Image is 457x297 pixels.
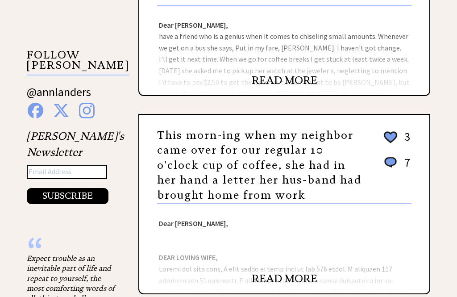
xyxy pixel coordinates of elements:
p: FOLLOW [PERSON_NAME] [27,50,129,75]
button: SUBSCRIBE [27,188,108,204]
td: 7 [400,155,411,179]
strong: Dear [PERSON_NAME], [159,21,228,29]
a: @annlanders [27,84,91,108]
div: have a friend who is a genius when it comes to chiseling small amounts. Whenever we get on a bus ... [139,6,429,95]
strong: DEAR LOVING WIFE, [159,253,218,262]
td: 3 [400,129,411,154]
div: Loremi dol sita cons, A elit seddo ei temp inci ut lab 576 etdol. M aliquaen 117 adminim ven 51 q... [139,204,429,293]
img: x%20blue.png [53,103,69,118]
strong: Dear [PERSON_NAME], [159,219,228,228]
input: Email Address [27,165,107,179]
div: [PERSON_NAME]'s Newsletter [27,128,124,204]
img: message_round%201.png [382,155,399,170]
img: instagram%20blue.png [79,103,95,118]
a: READ MORE [252,74,317,87]
a: This morn-ing when my neighbor came over for our regular 10 o'clock cup of coffee, she had in her... [157,129,361,202]
div: “ [27,244,116,253]
img: facebook%20blue.png [28,103,43,118]
a: READ MORE [252,272,317,285]
img: heart_outline%202.png [382,130,399,145]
